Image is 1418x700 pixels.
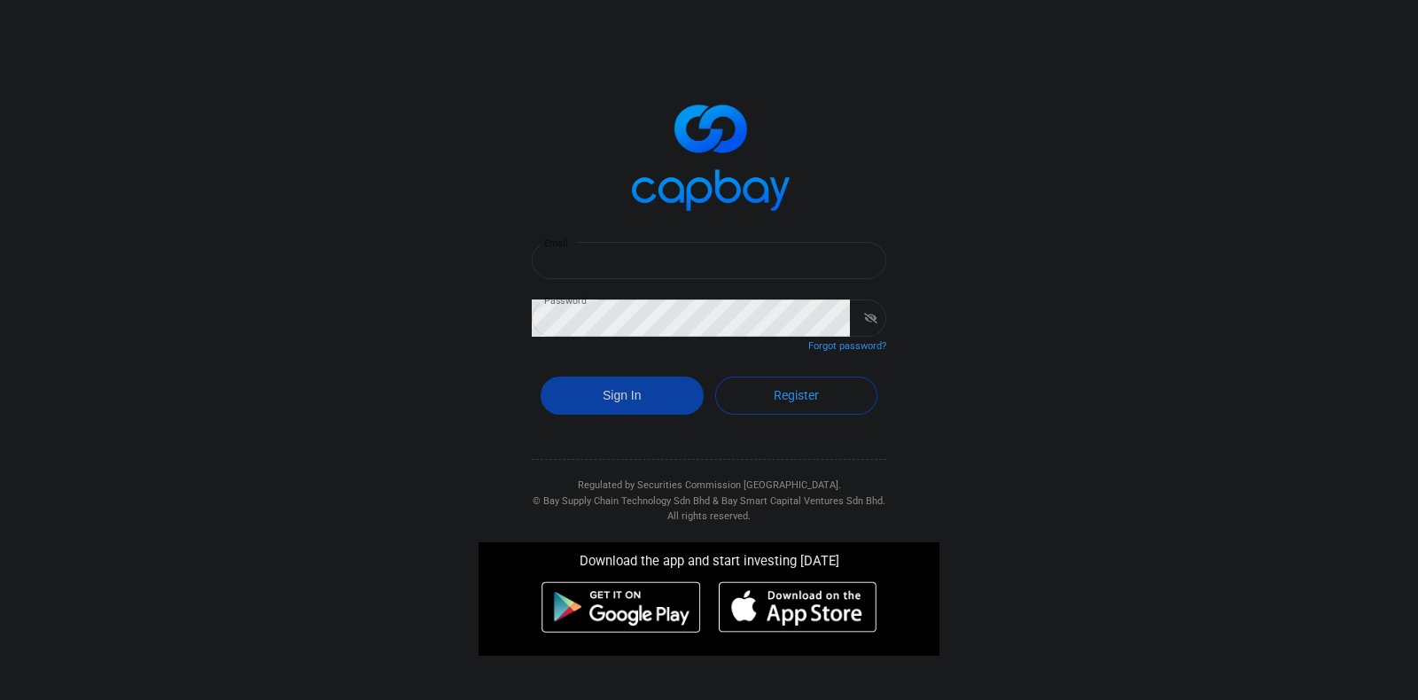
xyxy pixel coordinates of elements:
[465,542,953,572] div: Download the app and start investing [DATE]
[533,495,710,507] span: © Bay Supply Chain Technology Sdn Bhd
[774,388,819,402] span: Register
[719,581,877,633] img: ios
[541,377,704,415] button: Sign In
[721,495,885,507] span: Bay Smart Capital Ventures Sdn Bhd.
[532,460,886,525] div: Regulated by Securities Commission [GEOGRAPHIC_DATA]. & All rights reserved.
[544,294,587,307] label: Password
[808,340,886,352] a: Forgot password?
[620,89,798,221] img: logo
[541,581,701,633] img: android
[544,237,567,250] label: Email
[715,377,878,415] a: Register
